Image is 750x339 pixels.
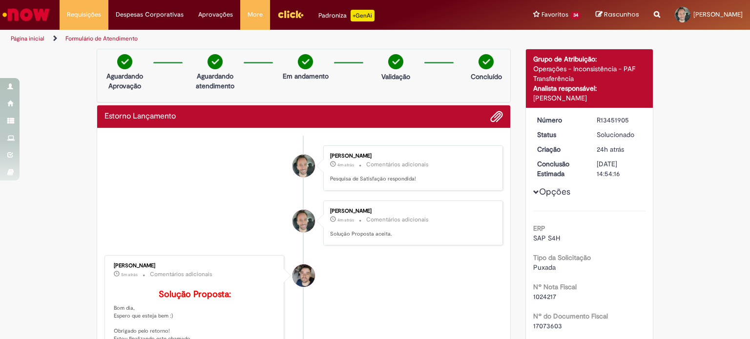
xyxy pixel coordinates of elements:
span: [PERSON_NAME] [693,10,743,19]
dt: Criação [530,144,590,154]
small: Comentários adicionais [366,160,429,169]
a: Rascunhos [596,10,639,20]
p: Em andamento [283,71,329,81]
a: Formulário de Atendimento [65,35,138,42]
div: 27/08/2025 11:30:15 [597,144,642,154]
img: check-circle-green.png [117,54,132,69]
div: [PERSON_NAME] [330,153,493,159]
b: Nº Nota Fiscal [533,282,577,291]
span: Despesas Corporativas [116,10,184,20]
span: 1024217 [533,292,556,301]
small: Comentários adicionais [366,216,429,224]
div: Grupo de Atribuição: [533,54,646,64]
time: 28/08/2025 11:14:55 [121,272,138,278]
div: Solucionado [597,130,642,140]
p: Pesquisa de Satisfação respondida! [330,175,493,183]
dt: Status [530,130,590,140]
time: 28/08/2025 11:15:01 [337,217,354,223]
span: Rascunhos [604,10,639,19]
span: SAP S4H [533,234,560,242]
div: Diogo Furlanetti Carvalho [292,155,315,177]
img: check-circle-green.png [479,54,494,69]
b: Solução Proposta: [159,289,231,300]
span: Requisições [67,10,101,20]
span: 34 [570,11,581,20]
div: Operações - Inconsistência - PAF Transferência [533,64,646,83]
span: More [248,10,263,20]
b: Nº do Documento Fiscal [533,312,608,320]
div: [PERSON_NAME] [533,93,646,103]
small: Comentários adicionais [150,270,212,279]
span: 4m atrás [337,217,354,223]
p: Solução Proposta aceita. [330,230,493,238]
div: Diogo Furlanetti Carvalho [292,210,315,232]
img: check-circle-green.png [388,54,403,69]
img: click_logo_yellow_360x200.png [277,7,304,21]
div: R13451905 [597,115,642,125]
b: Tipo da Solicitação [533,253,591,262]
div: [PERSON_NAME] [330,208,493,214]
span: 24h atrás [597,145,624,154]
img: check-circle-green.png [298,54,313,69]
a: Página inicial [11,35,44,42]
dt: Conclusão Estimada [530,159,590,179]
p: Aguardando atendimento [191,71,239,91]
p: Concluído [471,72,502,81]
span: 5m atrás [121,272,138,278]
img: ServiceNow [1,5,51,24]
div: Guilherme Luiz Taveiros Adao [292,264,315,287]
span: 4m atrás [337,162,354,168]
span: Favoritos [542,10,568,20]
div: [PERSON_NAME] [114,263,276,269]
img: check-circle-green.png [208,54,223,69]
p: +GenAi [351,10,375,21]
b: ERP [533,224,545,233]
dt: Número [530,115,590,125]
span: 17073603 [533,321,562,330]
div: Padroniza [318,10,375,21]
h2: Estorno Lançamento Histórico de tíquete [104,112,176,121]
p: Aguardando Aprovação [101,71,148,91]
div: [DATE] 14:54:16 [597,159,642,179]
span: Puxada [533,263,556,272]
ul: Trilhas de página [7,30,493,48]
time: 27/08/2025 11:30:15 [597,145,624,154]
p: Validação [381,72,410,81]
button: Adicionar anexos [490,110,503,123]
div: Analista responsável: [533,83,646,93]
span: Aprovações [198,10,233,20]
